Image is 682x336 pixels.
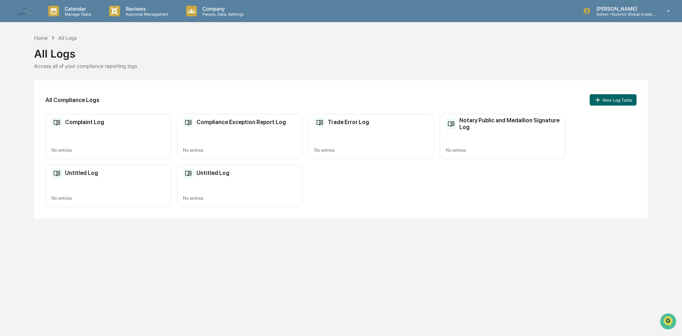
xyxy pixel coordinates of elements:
[591,12,657,17] p: Admin • Summit Global Investments
[590,94,637,106] button: New Log Table
[52,146,57,152] div: 🗄️
[52,196,165,201] div: No entries
[7,160,13,165] div: 🔎
[196,119,286,126] h2: Compliance Exception Report Log
[32,54,117,62] div: Start new chat
[49,143,91,155] a: 🗄️Attestations
[15,54,28,67] img: 8933085812038_c878075ebb4cc5468115_72.jpg
[183,168,194,178] img: Compliance Log Table Icon
[183,117,194,128] img: Compliance Log Table Icon
[50,176,86,182] a: Powered byPylon
[14,97,20,103] img: 1746055101610-c473b297-6a78-478c-a979-82029cc54cd1
[63,97,77,102] span: [DATE]
[32,62,98,67] div: We're available if you need us!
[591,6,657,12] p: [PERSON_NAME]
[14,159,45,166] span: Data Lookup
[7,54,20,67] img: 1746055101610-c473b297-6a78-478c-a979-82029cc54cd1
[110,78,129,86] button: See all
[7,79,48,85] div: Past conversations
[659,313,678,332] iframe: Open customer support
[22,97,58,102] span: [PERSON_NAME]
[34,35,48,41] div: Home
[7,146,13,152] div: 🖐️
[314,117,325,128] img: Compliance Log Table Icon
[197,6,247,12] p: Company
[59,145,88,153] span: Attestations
[14,116,20,122] img: 1746055101610-c473b297-6a78-478c-a979-82029cc54cd1
[314,148,428,153] div: No entries
[59,6,95,12] p: Calendar
[63,116,77,122] span: [DATE]
[58,35,77,41] div: All Logs
[7,109,18,121] img: Jack Rasmussen
[59,12,95,17] p: Manage Tasks
[4,156,48,169] a: 🔎Data Lookup
[7,90,18,101] img: Jack Rasmussen
[446,148,559,153] div: No entries
[7,15,129,26] p: How can we help?
[120,6,172,12] p: Reviews
[59,97,61,102] span: •
[45,97,99,103] h2: All Compliance Logs
[17,6,34,16] img: logo
[71,176,86,182] span: Pylon
[52,148,165,153] div: No entries
[196,170,229,176] h2: Untitled Log
[22,116,58,122] span: [PERSON_NAME]
[328,119,369,126] h2: Trade Error Log
[446,118,456,129] img: Compliance Log Table Icon
[52,168,62,178] img: Compliance Log Table Icon
[59,116,61,122] span: •
[52,117,62,128] img: Compliance Log Table Icon
[65,119,104,126] h2: Complaint Log
[14,145,46,153] span: Preclearance
[34,63,648,69] div: Access all of your compliance reporting logs
[197,12,247,17] p: People, Data, Settings
[121,57,129,65] button: Start new chat
[459,117,559,130] h2: Notary Public and Medallion Signature Log
[4,143,49,155] a: 🖐️Preclearance
[183,196,297,201] div: No entries
[120,12,172,17] p: Approval Management
[183,148,297,153] div: No entries
[65,170,98,176] h2: Untitled Log
[34,42,648,60] div: All Logs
